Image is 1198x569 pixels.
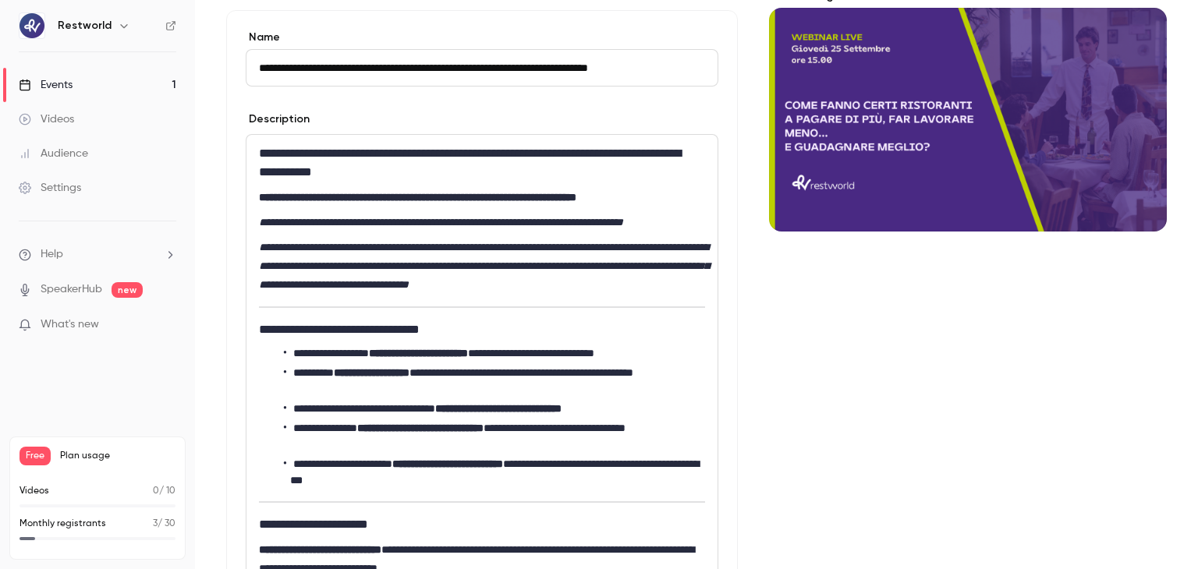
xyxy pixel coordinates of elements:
span: 3 [153,519,158,528]
span: new [112,282,143,298]
span: Help [41,246,63,263]
p: / 30 [153,517,175,531]
div: Settings [19,180,81,196]
span: Plan usage [60,450,175,462]
h6: Restworld [58,18,112,34]
p: Videos [19,484,49,498]
span: 0 [153,486,159,496]
img: Restworld [19,13,44,38]
label: Name [246,30,718,45]
label: Description [246,111,310,127]
p: Monthly registrants [19,517,106,531]
li: help-dropdown-opener [19,246,176,263]
span: Free [19,447,51,465]
span: What's new [41,316,99,333]
div: Events [19,77,73,93]
iframe: Noticeable Trigger [158,318,176,332]
div: Videos [19,111,74,127]
a: SpeakerHub [41,281,102,298]
div: Audience [19,146,88,161]
p: / 10 [153,484,175,498]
